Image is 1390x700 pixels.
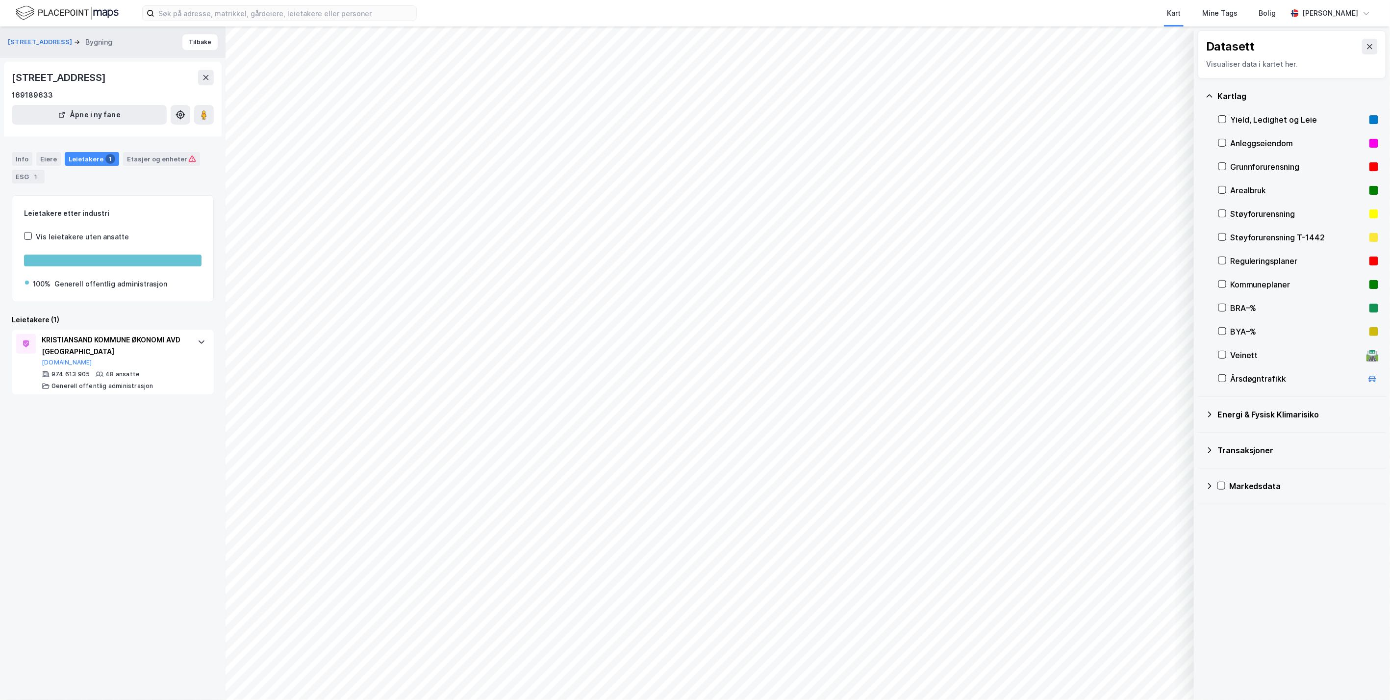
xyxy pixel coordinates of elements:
div: Kartlag [1217,90,1378,102]
button: Åpne i ny fane [12,105,167,125]
div: Etasjer og enheter [127,155,196,163]
div: 🛣️ [1366,349,1379,362]
div: Transaksjoner [1217,444,1378,456]
div: Kontrollprogram for chat [1341,653,1390,700]
div: Generell offentlig administrasjon [54,278,167,290]
div: Bygning [85,36,112,48]
div: Kommuneplaner [1230,279,1365,290]
div: Eiere [36,152,61,166]
div: Visualiser data i kartet her. [1206,58,1378,70]
div: Info [12,152,32,166]
div: Leietakere etter industri [24,207,202,219]
div: Vis leietakere uten ansatte [36,231,129,243]
button: [STREET_ADDRESS] [8,37,74,47]
div: 100% [33,278,51,290]
div: Støyforurensning [1230,208,1365,220]
div: Datasett [1206,39,1255,54]
div: Anleggseiendom [1230,137,1365,149]
div: BYA–% [1230,326,1365,337]
div: BRA–% [1230,302,1365,314]
button: Tilbake [182,34,218,50]
div: Kart [1167,7,1181,19]
div: Leietakere (1) [12,314,214,326]
iframe: Chat Widget [1341,653,1390,700]
div: 974 613 905 [51,370,90,378]
div: Yield, Ledighet og Leie [1230,114,1365,126]
div: 169189633 [12,89,53,101]
input: Søk på adresse, matrikkel, gårdeiere, leietakere eller personer [154,6,416,21]
div: Grunnforurensning [1230,161,1365,173]
div: Mine Tags [1202,7,1238,19]
div: Leietakere [65,152,119,166]
div: Veinett [1230,349,1363,361]
button: [DOMAIN_NAME] [42,359,92,366]
div: ESG [12,170,45,183]
div: Arealbruk [1230,184,1365,196]
div: 1 [31,172,41,181]
div: 1 [105,154,115,164]
div: Markedsdata [1229,480,1378,492]
div: Reguleringsplaner [1230,255,1365,267]
div: Årsdøgntrafikk [1230,373,1363,385]
div: KRISTIANSAND KOMMUNE ØKONOMI AVD [GEOGRAPHIC_DATA] [42,334,188,358]
img: logo.f888ab2527a4732fd821a326f86c7f29.svg [16,4,119,22]
div: [PERSON_NAME] [1303,7,1359,19]
div: Energi & Fysisk Klimarisiko [1217,409,1378,420]
div: [STREET_ADDRESS] [12,70,108,85]
div: Støyforurensning T-1442 [1230,232,1365,243]
div: Bolig [1259,7,1276,19]
div: Generell offentlig administrasjon [51,382,153,390]
div: 48 ansatte [105,370,140,378]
